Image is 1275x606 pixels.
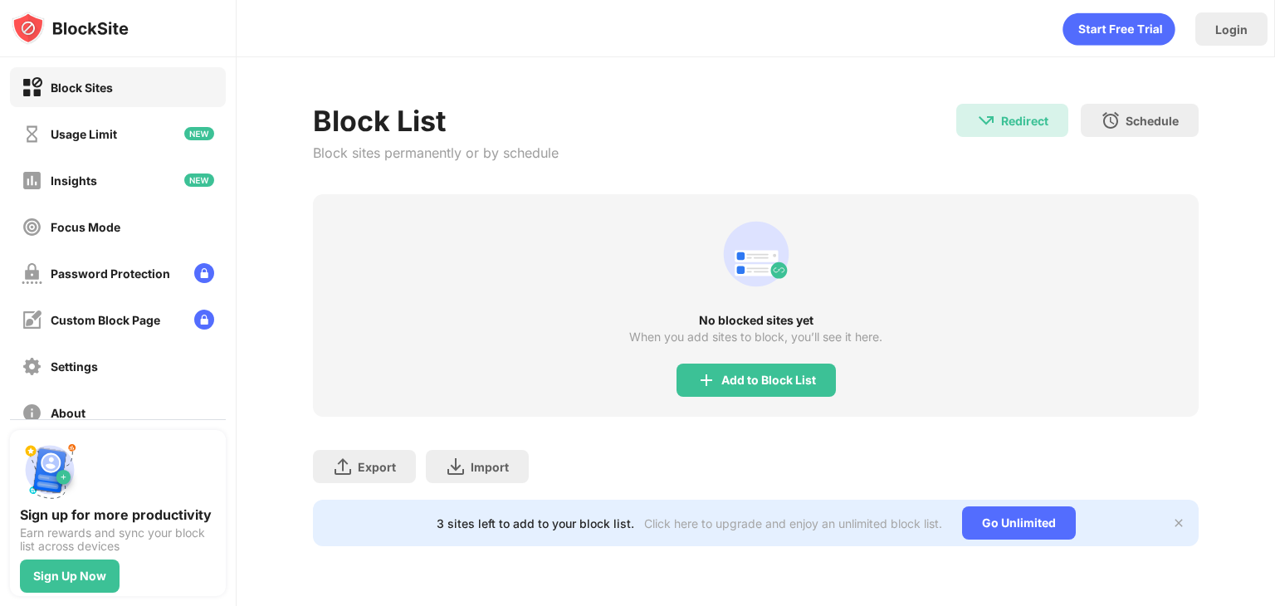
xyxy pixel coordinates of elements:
[313,144,559,161] div: Block sites permanently or by schedule
[1126,114,1179,128] div: Schedule
[471,460,509,474] div: Import
[194,310,214,330] img: lock-menu.svg
[629,330,882,344] div: When you add sites to block, you’ll see it here.
[51,173,97,188] div: Insights
[1062,12,1175,46] div: animation
[20,526,216,553] div: Earn rewards and sync your block list across devices
[20,506,216,523] div: Sign up for more productivity
[721,374,816,387] div: Add to Block List
[194,263,214,283] img: lock-menu.svg
[22,356,42,377] img: settings-off.svg
[313,104,559,138] div: Block List
[12,12,129,45] img: logo-blocksite.svg
[184,173,214,187] img: new-icon.svg
[358,460,396,474] div: Export
[313,314,1199,327] div: No blocked sites yet
[716,214,796,294] div: animation
[22,263,42,284] img: password-protection-off.svg
[22,403,42,423] img: about-off.svg
[1001,114,1048,128] div: Redirect
[51,127,117,141] div: Usage Limit
[22,217,42,237] img: focus-off.svg
[51,220,120,234] div: Focus Mode
[437,516,634,530] div: 3 sites left to add to your block list.
[33,569,106,583] div: Sign Up Now
[51,406,85,420] div: About
[184,127,214,140] img: new-icon.svg
[22,310,42,330] img: customize-block-page-off.svg
[962,506,1076,540] div: Go Unlimited
[22,77,42,98] img: block-on.svg
[51,81,113,95] div: Block Sites
[51,266,170,281] div: Password Protection
[644,516,942,530] div: Click here to upgrade and enjoy an unlimited block list.
[22,170,42,191] img: insights-off.svg
[51,313,160,327] div: Custom Block Page
[51,359,98,374] div: Settings
[1215,22,1248,37] div: Login
[20,440,80,500] img: push-signup.svg
[22,124,42,144] img: time-usage-off.svg
[1172,516,1185,530] img: x-button.svg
